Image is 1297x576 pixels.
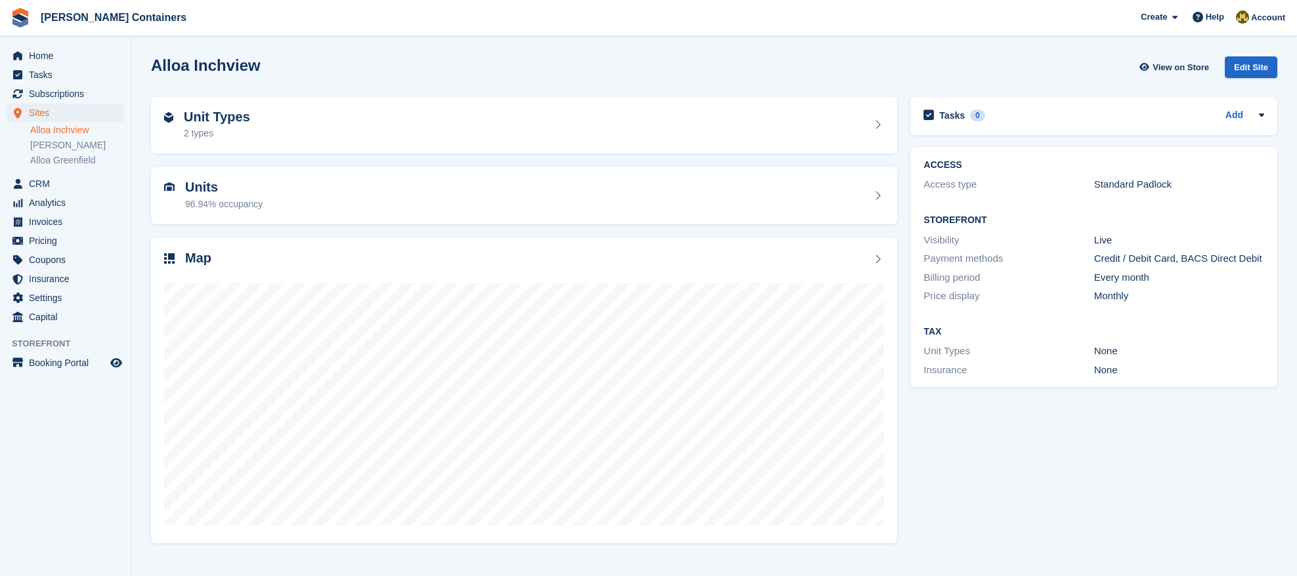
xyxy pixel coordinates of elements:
a: menu [7,104,124,122]
div: Access type [924,177,1094,192]
div: None [1094,344,1264,359]
div: Insurance [924,363,1094,378]
a: Map [151,237,897,544]
div: Price display [924,289,1094,304]
a: Add [1225,108,1243,123]
span: Invoices [29,213,108,231]
a: menu [7,66,124,84]
div: None [1094,363,1264,378]
h2: Alloa Inchview [151,56,261,74]
span: Subscriptions [29,85,108,103]
span: Analytics [29,194,108,212]
a: menu [7,213,124,231]
img: unit-icn-7be61d7bf1b0ce9d3e12c5938cc71ed9869f7b940bace4675aadf7bd6d80202e.svg [164,182,175,192]
span: Capital [29,308,108,326]
div: 96.94% occupancy [185,197,263,211]
h2: Units [185,180,263,195]
span: Coupons [29,251,108,269]
a: Preview store [108,355,124,371]
a: menu [7,85,124,103]
span: Tasks [29,66,108,84]
a: menu [7,232,124,250]
img: stora-icon-8386f47178a22dfd0bd8f6a31ec36ba5ce8667c1dd55bd0f319d3a0aa187defe.svg [11,8,30,28]
div: Monthly [1094,289,1264,304]
span: View on Store [1153,61,1209,74]
span: Booking Portal [29,354,108,372]
div: Unit Types [924,344,1094,359]
a: Edit Site [1225,56,1277,83]
div: 2 types [184,127,250,140]
span: CRM [29,175,108,193]
a: View on Store [1138,56,1214,78]
span: Help [1206,10,1224,24]
div: Visibility [924,233,1094,248]
img: unit-type-icn-2b2737a686de81e16bb02015468b77c625bbabd49415b5ef34ead5e3b44a266d.svg [164,112,173,123]
span: Storefront [12,337,131,350]
span: Home [29,47,108,65]
div: Standard Padlock [1094,177,1264,192]
h2: Tasks [939,110,965,121]
a: menu [7,251,124,269]
span: Pricing [29,232,108,250]
a: Units 96.94% occupancy [151,167,897,224]
span: Create [1141,10,1167,24]
h2: Tax [924,327,1264,337]
div: Live [1094,233,1264,248]
img: Ross Watt [1236,10,1249,24]
h2: Map [185,251,211,266]
h2: ACCESS [924,160,1264,171]
a: Unit Types 2 types [151,96,897,154]
img: map-icn-33ee37083ee616e46c38cad1a60f524a97daa1e2b2c8c0bc3eb3415660979fc1.svg [164,253,175,264]
a: menu [7,194,124,212]
a: Alloa Inchview [30,124,124,136]
span: Insurance [29,270,108,288]
div: 0 [970,110,985,121]
div: Credit / Debit Card, BACS Direct Debit [1094,251,1264,266]
a: menu [7,175,124,193]
h2: Storefront [924,215,1264,226]
a: menu [7,354,124,372]
div: Edit Site [1225,56,1277,78]
div: Payment methods [924,251,1094,266]
a: menu [7,47,124,65]
span: Settings [29,289,108,307]
h2: Unit Types [184,110,250,125]
a: menu [7,270,124,288]
a: menu [7,308,124,326]
div: Billing period [924,270,1094,285]
span: Account [1251,11,1285,24]
span: Sites [29,104,108,122]
a: Alloa Greenfield [30,154,124,167]
div: Every month [1094,270,1264,285]
a: menu [7,289,124,307]
a: [PERSON_NAME] Containers [35,7,192,28]
a: [PERSON_NAME] [30,139,124,152]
